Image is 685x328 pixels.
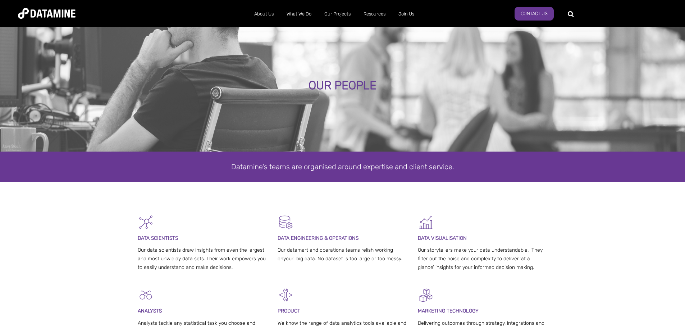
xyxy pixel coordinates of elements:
span: Datamine's teams are organised around expertise and client service. [231,162,454,171]
span: MARKETING TECHNOLOGY [418,308,479,314]
img: Analysts [138,287,154,303]
p: Our data scientists draw insights from even the largest and most unwieldy data sets. Their work e... [138,246,268,271]
div: OUR PEOPLE [78,79,607,92]
span: ANALYSTS [138,308,162,314]
p: Our datamart and operations teams relish working onyour big data. No dataset is too large or too ... [278,246,407,263]
span: DATA ENGINEERING & OPERATIONS [278,235,359,241]
a: Our Projects [318,5,357,23]
a: What We Do [280,5,318,23]
a: About Us [248,5,280,23]
img: Datamart [278,214,294,230]
img: Graph - Network [138,214,154,230]
span: DATA VISUALISATION [418,235,467,241]
p: Our storytellers make your data understandable. They filter out the noise and complexity to deliv... [418,246,548,271]
a: Resources [357,5,392,23]
a: Join Us [392,5,421,23]
img: Digital Activation [418,287,434,303]
span: DATA SCIENTISTS [138,235,178,241]
img: Development [278,287,294,303]
span: PRODUCT [278,308,300,314]
a: Contact Us [515,7,554,21]
img: Graph 5 [418,214,434,230]
img: Datamine [18,8,76,19]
